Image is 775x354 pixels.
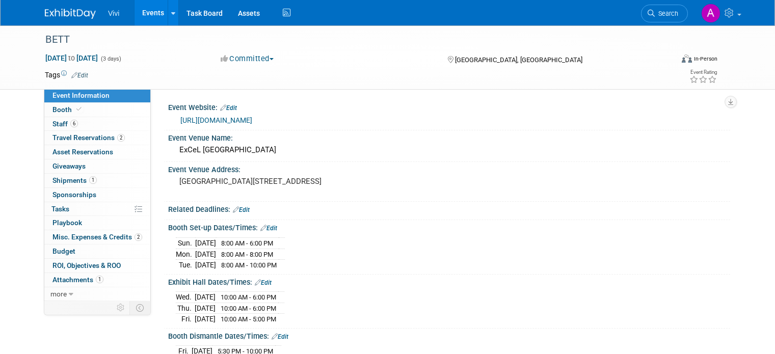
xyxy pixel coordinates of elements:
[176,142,723,158] div: ExCeL [GEOGRAPHIC_DATA]
[618,53,717,68] div: Event Format
[176,260,195,270] td: Tue.
[52,261,121,269] span: ROI, Objectives & ROO
[221,251,273,258] span: 8:00 AM - 8:00 PM
[641,5,688,22] a: Search
[272,333,288,340] a: Edit
[70,120,78,127] span: 6
[71,72,88,79] a: Edit
[52,190,96,199] span: Sponsorships
[96,276,103,283] span: 1
[221,305,276,312] span: 10:00 AM - 6:00 PM
[51,205,69,213] span: Tasks
[52,148,113,156] span: Asset Reservations
[52,247,75,255] span: Budget
[52,120,78,128] span: Staff
[44,131,150,145] a: Travel Reservations2
[168,220,730,233] div: Booth Set-up Dates/Times:
[168,162,730,175] div: Event Venue Address:
[44,145,150,159] a: Asset Reservations
[52,91,110,99] span: Event Information
[221,293,276,301] span: 10:00 AM - 6:00 PM
[52,162,86,170] span: Giveaways
[52,176,97,184] span: Shipments
[195,249,216,260] td: [DATE]
[682,55,692,63] img: Format-Inperson.png
[89,176,97,184] span: 1
[52,219,82,227] span: Playbook
[45,53,98,63] span: [DATE] [DATE]
[44,103,150,117] a: Booth
[701,4,720,23] img: Amy Barker
[76,106,82,112] i: Booth reservation complete
[455,56,582,64] span: [GEOGRAPHIC_DATA], [GEOGRAPHIC_DATA]
[42,31,660,49] div: BETT
[168,100,730,113] div: Event Website:
[180,116,252,124] a: [URL][DOMAIN_NAME]
[44,159,150,173] a: Giveaways
[221,315,276,323] span: 10:00 AM - 5:00 PM
[195,303,216,314] td: [DATE]
[108,9,119,17] span: Vivi
[195,292,216,303] td: [DATE]
[168,130,730,143] div: Event Venue Name:
[44,89,150,102] a: Event Information
[693,55,717,63] div: In-Person
[130,301,151,314] td: Toggle Event Tabs
[255,279,272,286] a: Edit
[44,259,150,273] a: ROI, Objectives & ROO
[195,237,216,249] td: [DATE]
[221,261,277,269] span: 8:00 AM - 10:00 PM
[221,239,273,247] span: 8:00 AM - 6:00 PM
[168,275,730,288] div: Exhibit Hall Dates/Times:
[176,237,195,249] td: Sun.
[45,9,96,19] img: ExhibitDay
[52,133,125,142] span: Travel Reservations
[45,70,88,80] td: Tags
[260,225,277,232] a: Edit
[176,249,195,260] td: Mon.
[135,233,142,241] span: 2
[44,174,150,187] a: Shipments1
[50,290,67,298] span: more
[168,202,730,215] div: Related Deadlines:
[655,10,678,17] span: Search
[52,233,142,241] span: Misc. Expenses & Credits
[117,134,125,142] span: 2
[168,329,730,342] div: Booth Dismantle Dates/Times:
[179,177,391,186] pre: [GEOGRAPHIC_DATA][STREET_ADDRESS]
[52,105,84,114] span: Booth
[176,303,195,314] td: Thu.
[689,70,717,75] div: Event Rating
[44,287,150,301] a: more
[176,314,195,324] td: Fri.
[195,260,216,270] td: [DATE]
[44,188,150,202] a: Sponsorships
[44,244,150,258] a: Budget
[44,273,150,287] a: Attachments1
[44,117,150,131] a: Staff6
[112,301,130,314] td: Personalize Event Tab Strip
[44,230,150,244] a: Misc. Expenses & Credits2
[176,292,195,303] td: Wed.
[67,54,76,62] span: to
[220,104,237,112] a: Edit
[195,314,216,324] td: [DATE]
[100,56,121,62] span: (3 days)
[44,216,150,230] a: Playbook
[217,53,278,64] button: Committed
[233,206,250,213] a: Edit
[44,202,150,216] a: Tasks
[52,276,103,284] span: Attachments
